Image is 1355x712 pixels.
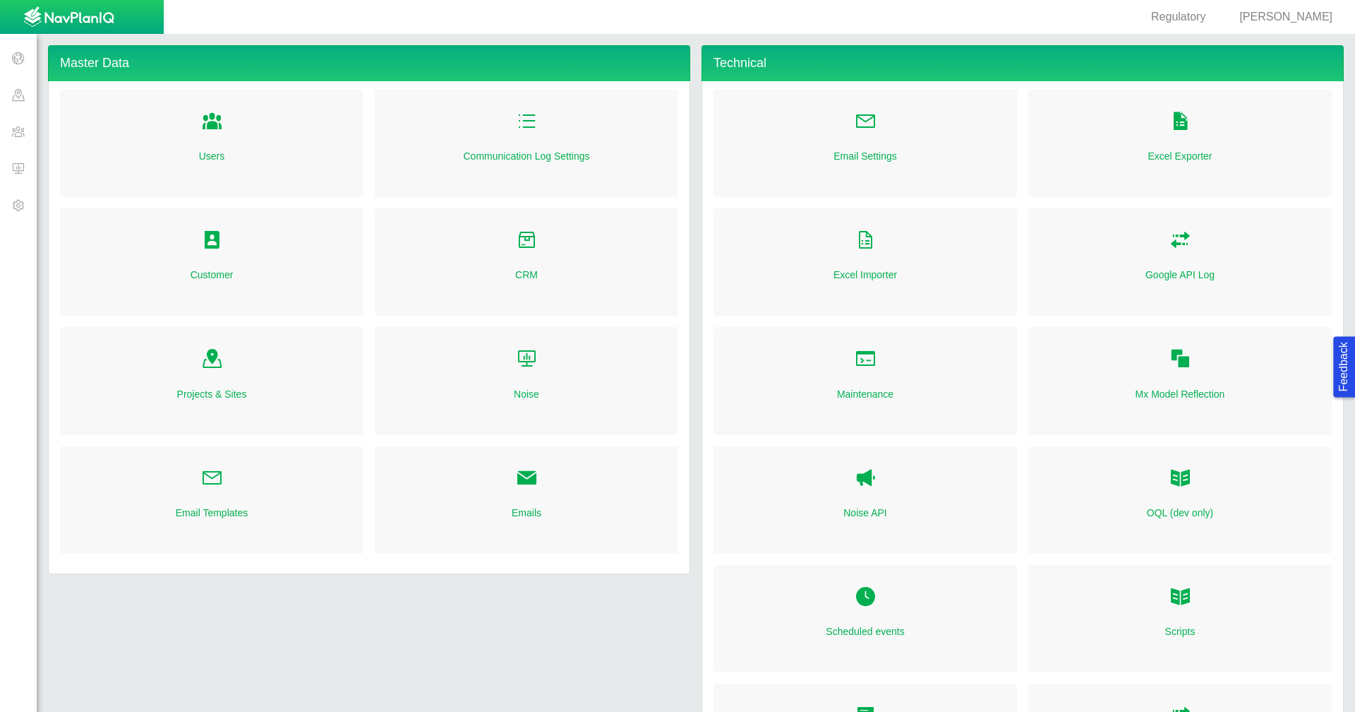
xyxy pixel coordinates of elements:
div: Folder Open Icon Scheduled events [713,565,1017,672]
div: Folder Open Icon Scripts [1028,565,1332,672]
h4: Technical [701,45,1344,81]
a: Folder Open Icon [516,344,538,375]
a: OQL (dev only) [1147,506,1213,520]
a: Noise API [843,506,886,520]
a: Folder Open Icon [855,225,877,256]
div: Folder Open Icon Communication Log Settings [375,90,678,197]
img: UrbanGroupSolutionsTheme$USG_Images$logo.png [23,6,114,29]
div: Folder Open Icon Maintenance [713,327,1017,434]
div: Noise API Noise API [713,446,1017,554]
div: Folder Open Icon Excel Exporter [1028,90,1332,197]
div: Folder Open Icon Excel Importer [713,208,1017,316]
a: Folder Open Icon [1169,344,1191,375]
a: Noise [514,387,539,401]
a: Communication Log Settings [464,149,590,163]
a: Noise API [855,463,877,494]
a: Folder Open Icon [516,463,538,494]
a: Folder Open Icon [1169,225,1191,256]
a: OQL [1169,463,1191,494]
a: Folder Open Icon [516,107,538,138]
a: CRM [515,268,538,282]
a: Folder Open Icon [1169,582,1191,613]
a: Scripts [1165,624,1196,639]
a: Excel Importer [833,268,897,282]
button: Feedback [1333,336,1355,397]
a: Folder Open Icon [855,107,877,138]
a: Mx Model Reflection [1136,387,1225,401]
span: [PERSON_NAME] [1239,11,1332,23]
a: Users [199,149,225,163]
div: Folder Open Icon Google API Log [1028,208,1332,316]
h4: Master Data [48,45,690,81]
div: OQL OQL (dev only) [1028,446,1332,554]
span: Regulatory [1151,11,1205,23]
a: Folder Open Icon [516,225,538,256]
a: Excel Exporter [1148,149,1212,163]
a: Folder Open Icon [201,225,223,256]
a: Projects & Sites [177,387,247,401]
a: Folder Open Icon [855,344,877,375]
a: Scheduled events [826,624,904,639]
a: Customer [191,268,234,282]
div: Folder Open Icon Noise [375,327,678,434]
div: Folder Open Icon Emails [375,446,678,554]
div: [PERSON_NAME] [1222,9,1338,25]
a: Email Templates [176,506,248,520]
a: Email Settings [833,149,896,163]
a: Folder Open Icon [855,582,877,613]
div: Folder Open Icon Email Templates [60,446,363,554]
div: Folder Open Icon Email Settings [713,90,1017,197]
a: Google API Log [1145,268,1215,282]
a: Folder Open Icon [201,344,223,375]
div: Folder Open Icon CRM [375,208,678,316]
a: Maintenance [837,387,893,401]
a: Emails [512,506,541,520]
div: Folder Open Icon Users [60,90,363,197]
a: Folder Open Icon [201,107,223,138]
div: Folder Open Icon Customer [60,208,363,316]
div: Folder Open Icon Projects & Sites [60,327,363,434]
a: Folder Open Icon [201,463,223,494]
a: Folder Open Icon [1169,107,1191,138]
div: Folder Open Icon Mx Model Reflection [1028,327,1332,434]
